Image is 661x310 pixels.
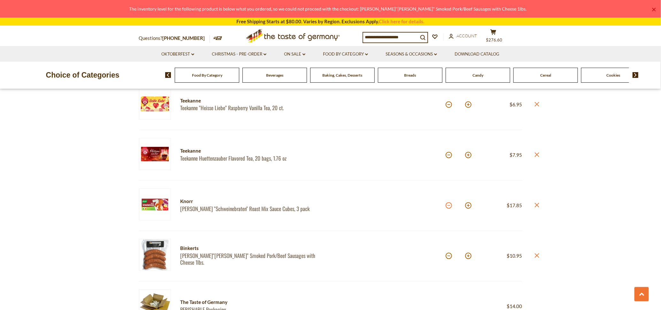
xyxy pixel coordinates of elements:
a: Baking, Cakes, Desserts [323,73,363,78]
a: [PHONE_NUMBER] [163,35,205,41]
span: $17.85 [507,203,522,208]
a: On Sale [284,51,305,58]
img: Binkert's"Käse Krainer" Smoked Pork/Beef Sausages with Cheese 1lbs. [139,239,171,271]
a: Teekanne "Heisse Liebe" Raspberry Vanilla Tea, 20 ct. [181,105,319,111]
a: Candy [473,73,483,78]
a: Christmas - PRE-ORDER [212,51,266,58]
a: Beverages [266,73,283,78]
span: $6.95 [510,102,522,108]
div: Binkerts [181,245,319,253]
img: next arrow [633,72,639,78]
a: Breads [404,73,416,78]
a: Oktoberfest [161,51,194,58]
a: Cookies [607,73,620,78]
a: × [652,8,656,11]
a: Seasons & Occasions [386,51,437,58]
img: Knorr "Schweinebraten" Roast Mix Sauce Cubes [139,189,171,221]
img: Teekanne Heise Leibe [139,88,171,120]
button: $276.60 [484,29,503,45]
span: Account [457,33,477,38]
img: Teekanne Huettenzauber Flavored Tea, 20 bags, 1.76 oz [139,138,171,170]
a: [PERSON_NAME]"[PERSON_NAME]" Smoked Pork/Beef Sausages with Cheese 1lbs. [181,253,319,266]
a: Account [449,33,477,40]
div: Knorr [181,198,319,206]
div: The inventory level for the following product is below what you ordered, so we could not proceed ... [5,5,651,12]
span: $276.60 [486,37,502,42]
p: Questions? [139,34,210,42]
span: $10.95 [507,253,522,259]
a: Teekanne Huettenzauber Flavored Tea, 20 bags, 1.76 oz [181,155,319,162]
img: previous arrow [165,72,171,78]
span: $7.95 [510,152,522,158]
a: Food By Category [323,51,368,58]
a: Food By Category [192,73,222,78]
div: Teekanne [181,147,319,155]
a: Download Catalog [455,51,499,58]
a: Click here for details. [379,19,425,24]
span: $14.00 [507,304,522,309]
a: [PERSON_NAME] "Schweinebraten" Roast Mix Sauce Cubes, 3 pack [181,206,319,212]
div: The Taste of Germany [181,299,341,306]
div: Teekanne [181,97,319,105]
a: Cereal [540,73,551,78]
